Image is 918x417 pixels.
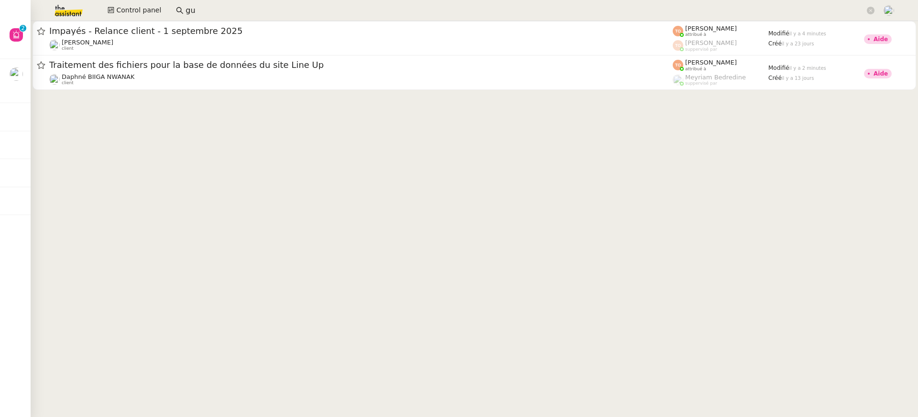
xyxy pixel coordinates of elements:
span: il y a 4 minutes [789,31,826,36]
span: Daphné BIIGA NWANAK [62,73,134,80]
span: attribué à [685,66,706,72]
img: svg [673,40,683,51]
button: Control panel [102,4,167,17]
span: suppervisé par [685,81,717,86]
span: Créé [768,40,782,47]
span: [PERSON_NAME] [685,59,737,66]
span: Modifié [768,30,789,37]
span: [PERSON_NAME] [685,39,737,46]
img: users%2FyQfMwtYgTqhRP2YHWHmG2s2LYaD3%2Favatar%2Fprofile-pic.png [884,5,894,16]
span: il y a 2 minutes [789,66,826,71]
input: Rechercher [186,4,865,17]
div: Aide [874,71,888,77]
span: Impayés - Relance client - 1 septembre 2025 [49,27,673,35]
span: client [62,80,74,86]
app-user-detailed-label: client [49,73,673,86]
img: users%2FKPVW5uJ7nAf2BaBJPZnFMauzfh73%2Favatar%2FDigitalCollectionThumbnailHandler.jpeg [49,74,60,85]
app-user-detailed-label: client [49,39,673,51]
img: users%2FZAFXFIaOftf5WR54ZWPI2chrP4e2%2Favatar%2F37d67975-0ae7-4b49-8879-2c14f609ece3 [10,67,23,81]
span: Créé [768,75,782,81]
span: client [62,46,74,51]
img: users%2FlYQRlXr5PqQcMLrwReJQXYQRRED2%2Favatar%2F8da5697c-73dd-43c4-b23a-af95f04560b4 [49,40,60,50]
app-user-label: suppervisé par [673,74,768,86]
span: [PERSON_NAME] [685,25,737,32]
span: Traitement des fichiers pour la base de données du site Line Up [49,61,673,69]
app-user-label: suppervisé par [673,39,768,52]
app-user-label: attribué à [673,59,768,71]
span: il y a 23 jours [782,41,814,46]
span: Modifié [768,65,789,71]
nz-badge-sup: 2 [20,25,26,32]
img: svg [673,60,683,70]
span: [PERSON_NAME] [62,39,113,46]
span: Meyriam Bedredine [685,74,746,81]
span: il y a 13 jours [782,76,814,81]
p: 2 [21,25,25,33]
span: Control panel [116,5,161,16]
span: attribué à [685,32,706,37]
app-user-label: attribué à [673,25,768,37]
img: svg [673,26,683,36]
span: suppervisé par [685,47,717,52]
img: users%2FaellJyylmXSg4jqeVbanehhyYJm1%2Favatar%2Fprofile-pic%20(4).png [673,75,683,85]
div: Aide [874,36,888,42]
